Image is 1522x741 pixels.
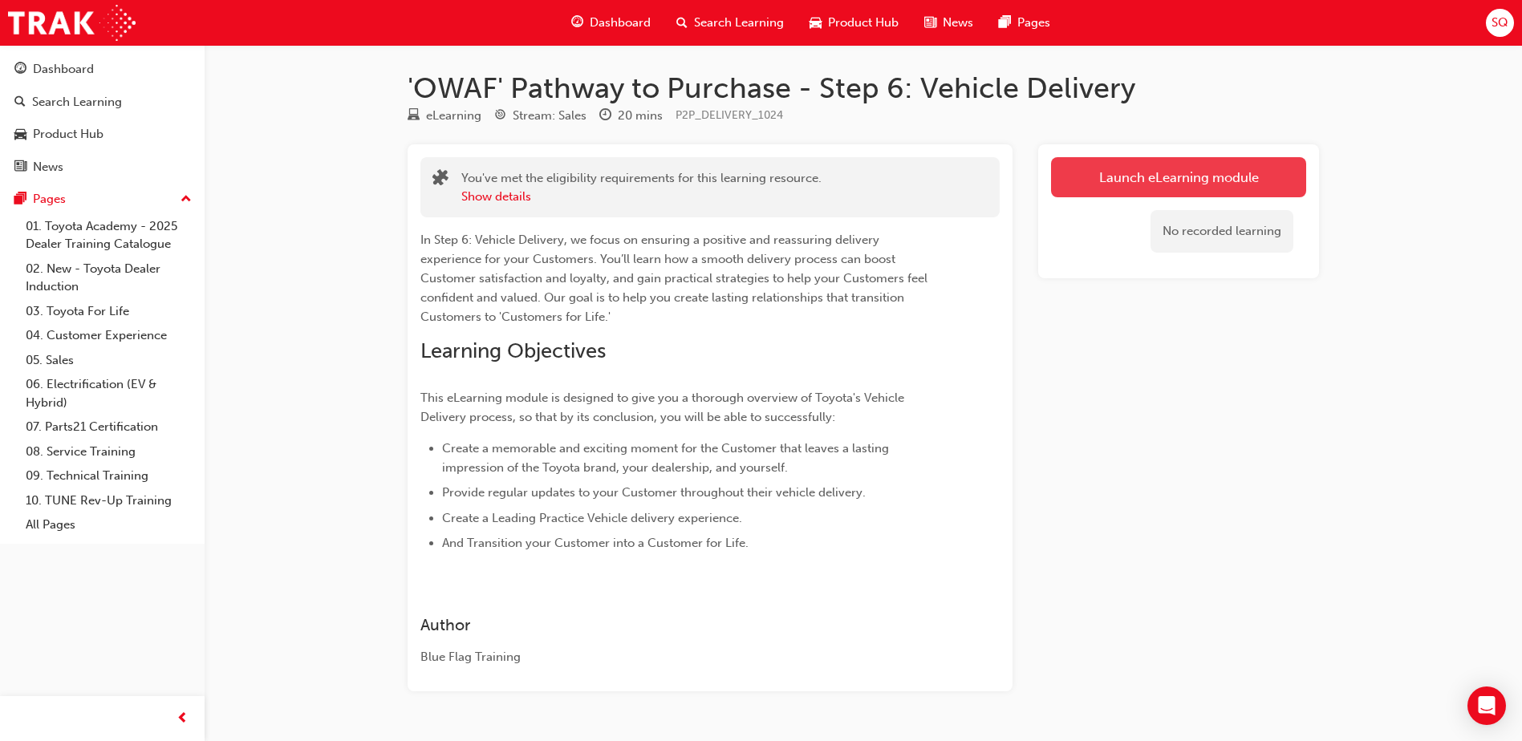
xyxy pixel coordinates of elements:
span: pages-icon [14,192,26,207]
span: target-icon [494,109,506,123]
h1: 'OWAF' Pathway to Purchase - Step 6: Vehicle Delivery [408,71,1319,106]
div: Duration [599,106,663,126]
div: You've met the eligibility requirements for this learning resource. [461,169,822,205]
span: Provide regular updates to your Customer throughout their vehicle delivery. [442,485,866,500]
span: guage-icon [14,63,26,77]
span: search-icon [676,13,688,33]
button: DashboardSearch LearningProduct HubNews [6,51,198,184]
button: Show details [461,188,531,206]
span: news-icon [14,160,26,175]
button: Pages [6,184,198,214]
a: 04. Customer Experience [19,323,198,348]
div: Stream: Sales [513,107,586,125]
span: car-icon [14,128,26,142]
a: Search Learning [6,87,198,117]
a: 08. Service Training [19,439,198,464]
span: Learning resource code [676,108,783,122]
div: Blue Flag Training [420,648,942,666]
a: Launch eLearning module [1051,157,1306,197]
span: Create a Leading Practice Vehicle delivery experience. [442,511,742,525]
img: Trak [8,5,136,41]
a: News [6,152,198,182]
div: Type [408,106,481,126]
span: Product Hub [828,14,899,32]
span: clock-icon [599,109,611,123]
span: This eLearning module is designed to give you a thorough overview of Toyota's Vehicle Delivery pr... [420,391,907,424]
span: learningResourceType_ELEARNING-icon [408,109,420,123]
h3: Author [420,616,942,634]
a: 07. Parts21 Certification [19,415,198,439]
span: Pages [1017,14,1050,32]
a: 02. New - Toyota Dealer Induction [19,257,198,299]
a: All Pages [19,512,198,537]
span: car-icon [810,13,822,33]
div: Open Intercom Messenger [1467,686,1506,725]
a: 03. Toyota For Life [19,299,198,324]
span: In Step 6: Vehicle Delivery, we focus on ensuring a positive and reassuring delivery experience f... [420,233,931,324]
a: 06. Electrification (EV & Hybrid) [19,372,198,415]
a: 05. Sales [19,348,198,373]
a: Dashboard [6,55,198,84]
div: eLearning [426,107,481,125]
a: Product Hub [6,119,198,149]
div: Pages [33,190,66,209]
div: Product Hub [33,125,103,144]
span: search-icon [14,95,26,110]
span: Learning Objectives [420,338,606,363]
span: Search Learning [694,14,784,32]
a: 01. Toyota Academy - 2025 Dealer Training Catalogue [19,214,198,257]
a: guage-iconDashboard [558,6,664,39]
span: puzzle-icon [432,171,448,189]
div: Search Learning [32,93,122,111]
a: 10. TUNE Rev-Up Training [19,488,198,513]
span: guage-icon [571,13,583,33]
span: Create a memorable and exciting moment for the Customer that leaves a lasting impression of the T... [442,441,892,475]
div: 20 mins [618,107,663,125]
a: car-iconProduct Hub [797,6,911,39]
span: pages-icon [999,13,1011,33]
button: SQ [1486,9,1514,37]
a: news-iconNews [911,6,986,39]
span: up-icon [181,189,192,210]
span: SQ [1492,14,1508,32]
div: News [33,158,63,176]
div: Stream [494,106,586,126]
span: news-icon [924,13,936,33]
span: And Transition your Customer into a Customer for Life. [442,536,749,550]
span: News [943,14,973,32]
div: Dashboard [33,60,94,79]
span: prev-icon [177,709,189,729]
span: Dashboard [590,14,651,32]
div: No recorded learning [1151,210,1293,253]
a: pages-iconPages [986,6,1063,39]
a: search-iconSearch Learning [664,6,797,39]
a: 09. Technical Training [19,464,198,488]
